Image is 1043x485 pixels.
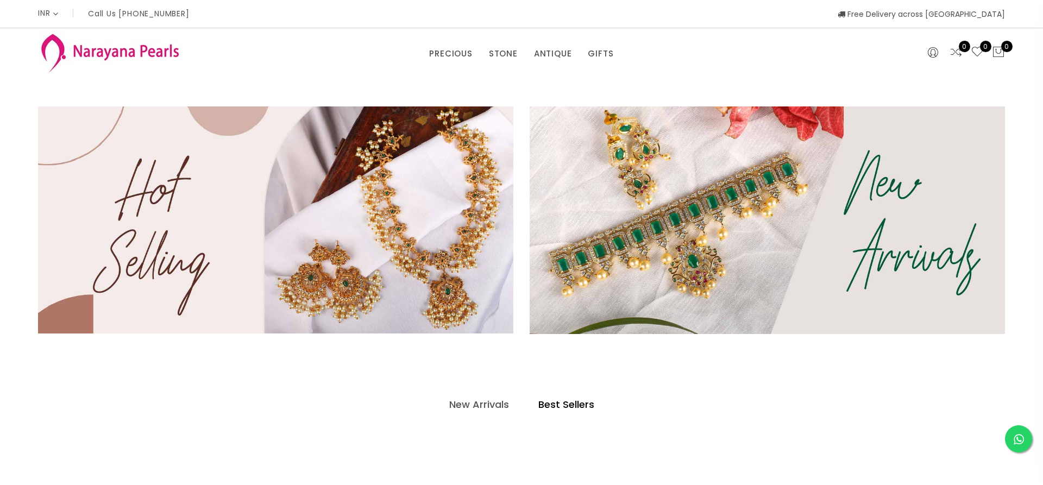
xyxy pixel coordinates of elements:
span: Free Delivery across [GEOGRAPHIC_DATA] [838,9,1005,20]
a: 0 [971,46,984,60]
span: 0 [980,41,991,52]
p: Call Us [PHONE_NUMBER] [88,10,190,17]
button: 0 [992,46,1005,60]
a: PRECIOUS [429,46,472,62]
a: ANTIQUE [534,46,572,62]
a: STONE [489,46,518,62]
h4: Best Sellers [538,398,594,411]
span: 0 [959,41,970,52]
h4: New Arrivals [449,398,509,411]
a: 0 [950,46,963,60]
a: GIFTS [588,46,613,62]
span: 0 [1001,41,1013,52]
